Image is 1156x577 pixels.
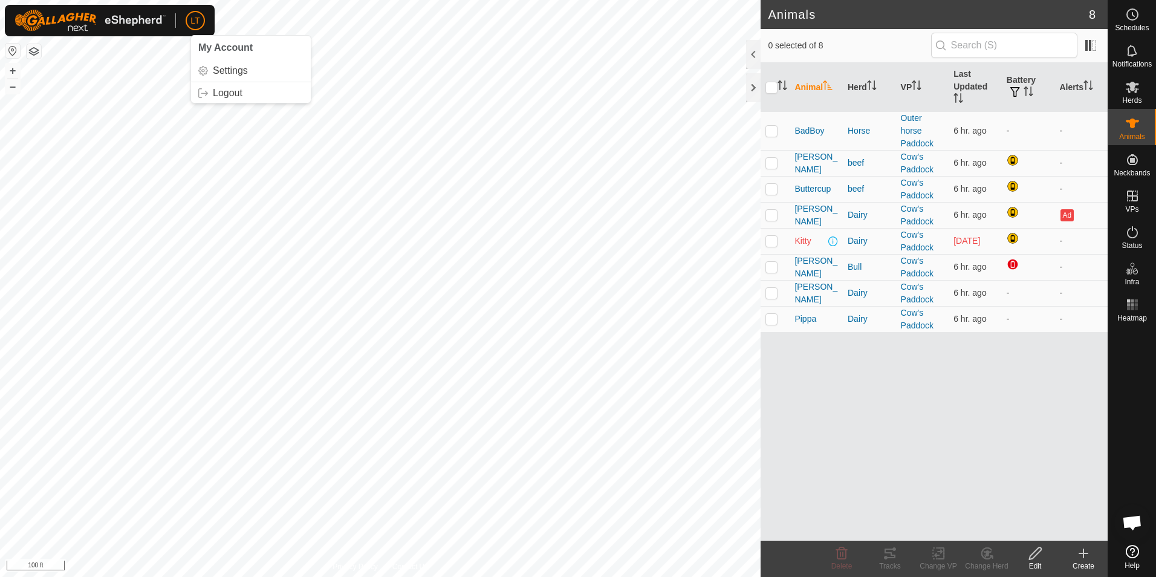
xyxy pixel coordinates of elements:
a: Outer horse Paddock [901,113,934,148]
td: - [1054,254,1108,280]
p-sorticon: Activate to sort [778,82,787,92]
th: VP [896,63,949,112]
div: Horse [848,125,891,137]
th: Battery [1002,63,1055,112]
div: Dairy [848,313,891,325]
span: Oct 1, 2025, 11:03 AM [953,158,987,168]
span: Oct 1, 2025, 11:03 AM [953,210,987,220]
a: Privacy Policy [333,561,378,572]
div: Tracks [866,561,914,572]
a: Settings [191,61,311,80]
span: Help [1125,562,1140,569]
p-sorticon: Activate to sort [867,82,877,92]
span: Delete [831,562,852,570]
td: - [1002,280,1055,306]
a: Cow's Paddock [901,152,934,174]
button: + [5,64,20,78]
a: Help [1108,540,1156,574]
div: Dairy [848,235,891,247]
td: - [1054,228,1108,254]
div: Open chat [1114,504,1151,541]
button: Map Layers [27,44,41,59]
td: - [1054,111,1108,150]
span: [PERSON_NAME] [794,151,838,176]
span: 8 [1089,5,1096,24]
span: Logout [213,88,242,98]
div: Create [1059,561,1108,572]
button: Reset Map [5,44,20,58]
h2: Animals [768,7,1088,22]
img: Gallagher Logo [15,10,166,31]
span: My Account [198,42,253,53]
span: Oct 1, 2025, 11:03 AM [953,126,987,135]
div: beef [848,183,891,195]
span: Sep 24, 2025, 9:33 PM [953,236,980,246]
th: Alerts [1054,63,1108,112]
th: Last Updated [949,63,1002,112]
span: [PERSON_NAME] [794,281,838,306]
a: Cow's Paddock [901,230,934,252]
div: Dairy [848,287,891,299]
a: Cow's Paddock [901,178,934,200]
span: BadBoy [794,125,824,137]
p-sorticon: Activate to sort [1024,88,1033,98]
span: Oct 1, 2025, 11:03 AM [953,262,987,272]
button: Ad [1060,209,1074,221]
td: - [1054,306,1108,332]
div: Bull [848,261,891,273]
span: Oct 1, 2025, 11:03 AM [953,184,987,194]
span: Neckbands [1114,169,1150,177]
span: Status [1122,242,1142,249]
span: Oct 1, 2025, 11:03 AM [953,314,987,324]
span: Schedules [1115,24,1149,31]
div: Change VP [914,561,963,572]
span: 0 selected of 8 [768,39,930,52]
a: Cow's Paddock [901,204,934,226]
p-sorticon: Activate to sort [953,95,963,105]
span: Buttercup [794,183,831,195]
span: Oct 1, 2025, 11:03 AM [953,288,987,298]
p-sorticon: Activate to sort [823,82,833,92]
span: Pippa [794,313,816,325]
a: Cow's Paddock [901,308,934,330]
input: Search (S) [931,33,1077,58]
a: Cow's Paddock [901,282,934,304]
span: Heatmap [1117,315,1147,322]
div: beef [848,157,891,169]
span: [PERSON_NAME] [794,203,838,228]
span: Herds [1122,97,1141,104]
td: - [1054,280,1108,306]
span: Infra [1125,278,1139,285]
div: Dairy [848,209,891,221]
button: – [5,79,20,94]
span: Kitty [794,235,811,247]
p-sorticon: Activate to sort [912,82,921,92]
span: Notifications [1112,60,1152,68]
td: - [1054,150,1108,176]
td: - [1002,111,1055,150]
td: - [1054,176,1108,202]
a: Contact Us [392,561,428,572]
span: [PERSON_NAME] [794,255,838,280]
span: LT [190,15,200,27]
p-sorticon: Activate to sort [1083,82,1093,92]
div: Edit [1011,561,1059,572]
span: VPs [1125,206,1138,213]
span: Settings [213,66,248,76]
div: Change Herd [963,561,1011,572]
th: Herd [843,63,896,112]
th: Animal [790,63,843,112]
span: Animals [1119,133,1145,140]
a: Logout [191,83,311,103]
a: Cow's Paddock [901,256,934,278]
td: - [1002,306,1055,332]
